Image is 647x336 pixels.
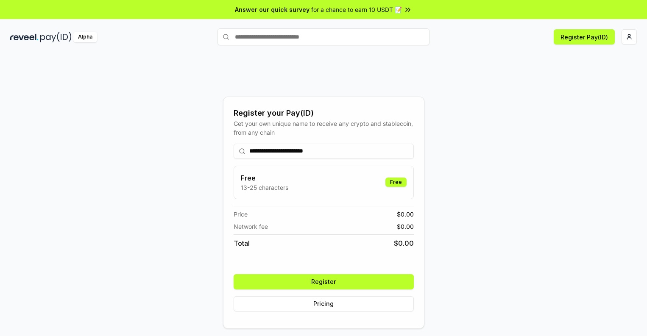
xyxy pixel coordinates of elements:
[234,222,268,231] span: Network fee
[234,119,414,137] div: Get your own unique name to receive any crypto and stablecoin, from any chain
[311,5,402,14] span: for a chance to earn 10 USDT 📝
[241,173,288,183] h3: Free
[40,32,72,42] img: pay_id
[397,222,414,231] span: $ 0.00
[241,183,288,192] p: 13-25 characters
[234,210,248,219] span: Price
[394,238,414,248] span: $ 0.00
[397,210,414,219] span: $ 0.00
[385,178,407,187] div: Free
[234,296,414,311] button: Pricing
[10,32,39,42] img: reveel_dark
[235,5,310,14] span: Answer our quick survey
[73,32,97,42] div: Alpha
[554,29,615,44] button: Register Pay(ID)
[234,274,414,289] button: Register
[234,107,414,119] div: Register your Pay(ID)
[234,238,250,248] span: Total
